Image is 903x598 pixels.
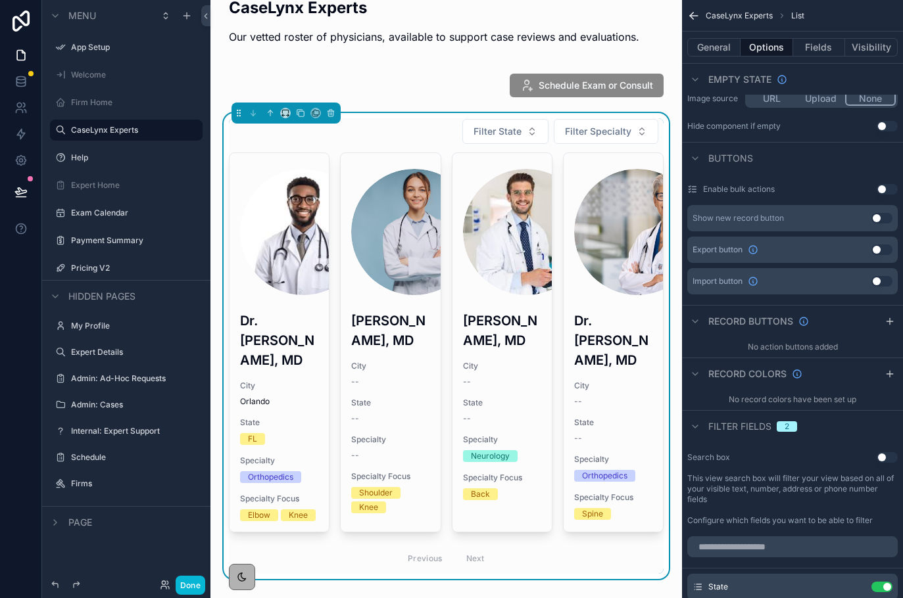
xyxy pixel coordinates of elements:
[71,373,200,384] label: Admin: Ad-Hoc Requests
[845,91,896,106] button: None
[248,509,270,521] div: Elbow
[359,501,378,513] div: Knee
[574,380,652,391] span: City
[351,361,429,371] span: City
[463,472,541,483] span: Specialty Focus
[248,433,257,445] div: FL
[229,152,329,532] a: Dr. [PERSON_NAME], MDCityOrlandoStateFLSpecialtyOrthopedicsSpecialty FocusElbowKnee
[71,180,200,191] label: Expert Home
[574,396,582,407] span: --
[747,91,796,106] button: URL
[240,417,318,428] span: State
[71,97,200,108] label: Firm Home
[289,509,308,521] div: Knee
[240,455,318,466] span: Specialty
[687,473,898,505] label: This view search box will filter your view based on all of your visible text, number, address or ...
[463,361,541,371] span: City
[71,235,200,246] label: Payment Summary
[71,400,200,410] label: Admin: Cases
[791,11,804,21] span: List
[71,152,200,163] label: Help
[693,213,784,223] div: Show new record button
[796,91,846,106] button: Upload
[693,244,743,255] span: Export button
[359,487,393,499] div: Shoulder
[471,450,510,462] div: Neurology
[351,413,359,424] span: --
[785,421,789,432] div: 2
[682,389,903,410] div: No record colors have been set up
[793,38,846,57] button: Fields
[71,321,200,331] label: My Profile
[340,152,441,532] a: [PERSON_NAME], MDCity--State--Specialty--Specialty FocusShoulderKnee
[71,208,200,218] label: Exam Calendar
[248,471,293,483] div: Orthopedics
[563,152,664,532] a: Dr. [PERSON_NAME], MDCity--State--SpecialtyOrthopedicsSpecialty FocusSpine
[240,494,318,504] span: Specialty Focus
[71,426,200,436] label: Internal: Expert Support
[463,413,471,424] span: --
[71,42,200,53] label: App Setup
[71,478,200,489] label: Firms
[574,417,652,428] span: State
[176,576,205,595] button: Done
[68,9,96,22] span: Menu
[582,470,627,482] div: Orthopedics
[693,276,743,287] span: Import button
[703,184,775,195] label: Enable bulk actions
[574,433,582,444] span: --
[68,516,92,529] span: Page
[240,396,318,407] span: Orlando
[554,119,658,144] button: Select Button
[471,488,490,500] div: Back
[741,38,793,57] button: Options
[351,471,429,482] span: Specialty Focus
[463,434,541,445] span: Specialty
[71,452,200,463] label: Schedule
[351,311,429,350] h3: [PERSON_NAME], MD
[474,125,522,138] span: Filter State
[682,336,903,357] div: No action buttons added
[351,377,359,387] span: --
[452,152,552,532] a: [PERSON_NAME], MDCity--State--SpecialtyNeurologySpecialty FocusBack
[708,420,771,433] span: Filter fields
[708,73,771,86] span: Empty state
[708,315,793,328] span: Record buttons
[351,450,359,461] span: --
[71,263,200,273] label: Pricing V2
[687,38,741,57] button: General
[574,454,652,465] span: Specialty
[708,367,787,380] span: Record colors
[71,125,195,135] label: CaseLynx Experts
[71,347,200,357] label: Expert Details
[687,452,730,463] label: Search box
[351,398,429,408] span: State
[574,492,652,503] span: Specialty Focus
[845,38,898,57] button: Visibility
[351,434,429,445] span: Specialty
[687,121,781,131] div: Hide component if empty
[462,119,549,144] button: Select Button
[706,11,773,21] span: CaseLynx Experts
[240,311,318,370] h3: Dr. [PERSON_NAME], MD
[463,377,471,387] span: --
[68,290,135,303] span: Hidden pages
[71,70,200,80] label: Welcome
[240,380,318,391] span: City
[687,93,740,104] label: Image source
